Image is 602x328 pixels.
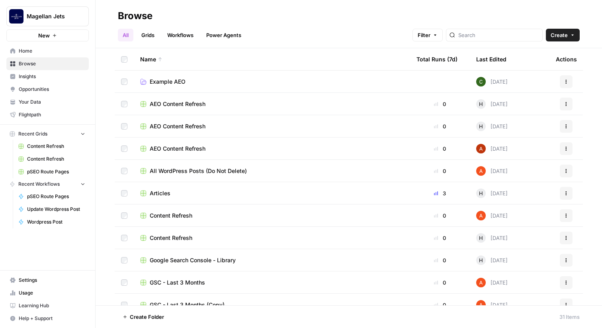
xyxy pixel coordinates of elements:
[130,313,164,321] span: Create Folder
[15,153,89,165] a: Content Refresh
[476,77,486,86] img: 14qrvic887bnlg6dzgoj39zarp80
[476,144,486,153] img: rp82umkvtwbo856ffb80f8dohx5q
[15,140,89,153] a: Content Refresh
[416,189,463,197] div: 3
[476,300,508,310] div: [DATE]
[476,300,486,310] img: cje7zb9ux0f2nqyv5qqgv3u0jxek
[6,29,89,41] button: New
[416,212,463,220] div: 0
[19,302,85,309] span: Learning Hub
[19,60,85,67] span: Browse
[150,256,236,264] span: Google Search Console - Library
[416,256,463,264] div: 0
[551,31,568,39] span: Create
[118,310,169,323] button: Create Folder
[140,279,404,287] a: GSC - Last 3 Months
[416,48,457,70] div: Total Runs (7d)
[18,130,47,137] span: Recent Grids
[150,145,205,153] span: AEO Content Refresh
[140,100,404,108] a: AEO Content Refresh
[27,155,85,163] span: Content Refresh
[6,6,89,26] button: Workspace: Magellan Jets
[546,29,580,41] button: Create
[6,128,89,140] button: Recent Grids
[19,111,85,118] span: Flightpath
[19,47,85,55] span: Home
[476,189,508,198] div: [DATE]
[140,189,404,197] a: Articles
[140,78,404,86] a: Example AEO
[6,108,89,121] a: Flightpath
[162,29,198,41] a: Workflows
[150,301,225,309] span: GSC - Last 3 Months (Copy)
[479,100,483,108] span: H
[418,31,430,39] span: Filter
[140,301,404,309] a: GSC - Last 3 Months (Copy)
[27,193,85,200] span: pSEO Route Pages
[6,299,89,312] a: Learning Hub
[150,189,170,197] span: Articles
[201,29,246,41] a: Power Agents
[479,189,483,197] span: H
[15,216,89,228] a: Wordpress Post
[140,48,404,70] div: Name
[6,312,89,325] button: Help + Support
[476,211,508,220] div: [DATE]
[476,211,486,220] img: cje7zb9ux0f2nqyv5qqgv3u0jxek
[6,45,89,57] a: Home
[9,9,23,24] img: Magellan Jets Logo
[150,279,205,287] span: GSC - Last 3 Months
[479,234,483,242] span: H
[27,218,85,226] span: Wordpress Post
[476,144,508,153] div: [DATE]
[150,212,192,220] span: Content Refresh
[412,29,443,41] button: Filter
[476,166,486,176] img: cje7zb9ux0f2nqyv5qqgv3u0jxek
[18,181,60,188] span: Recent Workflows
[476,233,508,243] div: [DATE]
[6,274,89,287] a: Settings
[6,178,89,190] button: Recent Workflows
[19,289,85,297] span: Usage
[476,278,486,287] img: cje7zb9ux0f2nqyv5qqgv3u0jxek
[6,57,89,70] a: Browse
[416,145,463,153] div: 0
[140,167,404,175] a: All WordPress Posts (Do Not Delete)
[476,99,508,109] div: [DATE]
[150,234,192,242] span: Content Refresh
[416,301,463,309] div: 0
[416,234,463,242] div: 0
[416,167,463,175] div: 0
[19,277,85,284] span: Settings
[476,166,508,176] div: [DATE]
[27,12,75,20] span: Magellan Jets
[140,122,404,130] a: AEO Content Refresh
[559,313,580,321] div: 31 Items
[27,168,85,175] span: pSEO Route Pages
[476,255,508,265] div: [DATE]
[27,143,85,150] span: Content Refresh
[19,315,85,322] span: Help + Support
[15,203,89,216] a: Update Wordpress Post
[416,122,463,130] div: 0
[458,31,539,39] input: Search
[150,100,205,108] span: AEO Content Refresh
[556,48,577,70] div: Actions
[15,190,89,203] a: pSEO Route Pages
[140,256,404,264] a: Google Search Console - Library
[476,77,508,86] div: [DATE]
[6,83,89,96] a: Opportunities
[118,29,133,41] a: All
[479,256,483,264] span: H
[6,287,89,299] a: Usage
[150,167,247,175] span: All WordPress Posts (Do Not Delete)
[140,234,404,242] a: Content Refresh
[19,98,85,106] span: Your Data
[140,212,404,220] a: Content Refresh
[19,73,85,80] span: Insights
[6,70,89,83] a: Insights
[19,86,85,93] span: Opportunities
[118,10,152,22] div: Browse
[476,122,508,131] div: [DATE]
[476,48,506,70] div: Last Edited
